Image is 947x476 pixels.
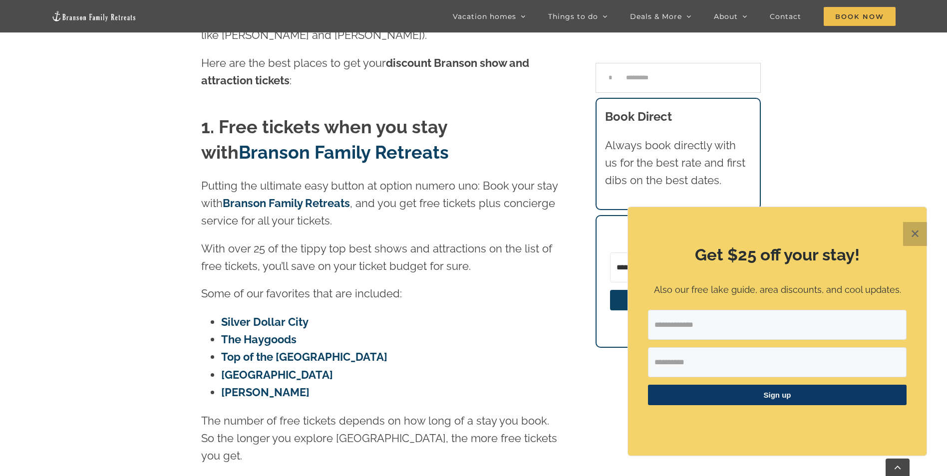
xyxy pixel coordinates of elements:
[221,315,309,328] a: Silver Dollar City
[453,13,516,20] span: Vacation homes
[596,63,626,93] input: Search
[221,350,387,363] a: Top of the [GEOGRAPHIC_DATA]
[903,222,927,246] button: Close
[596,63,761,93] input: Search...
[201,285,559,302] p: Some of our favorites that are included:
[648,418,907,428] p: ​
[610,252,746,282] input: Email Address
[770,13,801,20] span: Contact
[223,197,350,210] a: Branson Family Retreats
[239,142,449,163] a: Branson Family Retreats
[201,54,559,89] p: Here are the best places to get your :
[221,386,310,399] a: [PERSON_NAME]
[201,56,529,87] strong: discount Branson show and attraction tickets
[221,368,333,381] a: [GEOGRAPHIC_DATA]
[610,290,746,310] button: GET MY FREE LAKE GUIDE
[221,333,297,346] a: The Haygoods
[201,177,559,230] p: Putting the ultimate easy button at option numero uno: Book your stay with , and you get free tic...
[648,283,907,297] p: Also our free lake guide, area discounts, and cool updates.
[201,412,559,465] p: The number of free tickets depends on how long of a stay you book. So the longer you explore [GEO...
[605,109,672,124] b: Book Direct
[548,13,598,20] span: Things to do
[824,7,896,26] span: Book Now
[201,240,559,275] p: With over 25 of the tippy top best shows and attractions on the list of free tickets, you’ll save...
[648,243,907,266] h2: Get $25 off your stay!
[51,10,136,22] img: Branson Family Retreats Logo
[648,310,907,340] input: Email Address
[648,385,907,405] button: Sign up
[630,13,682,20] span: Deals & More
[605,137,751,190] p: Always book directly with us for the best rate and first dibs on the best dates.
[201,116,449,162] strong: 1. Free tickets when you stay with
[648,347,907,377] input: First Name
[714,13,738,20] span: About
